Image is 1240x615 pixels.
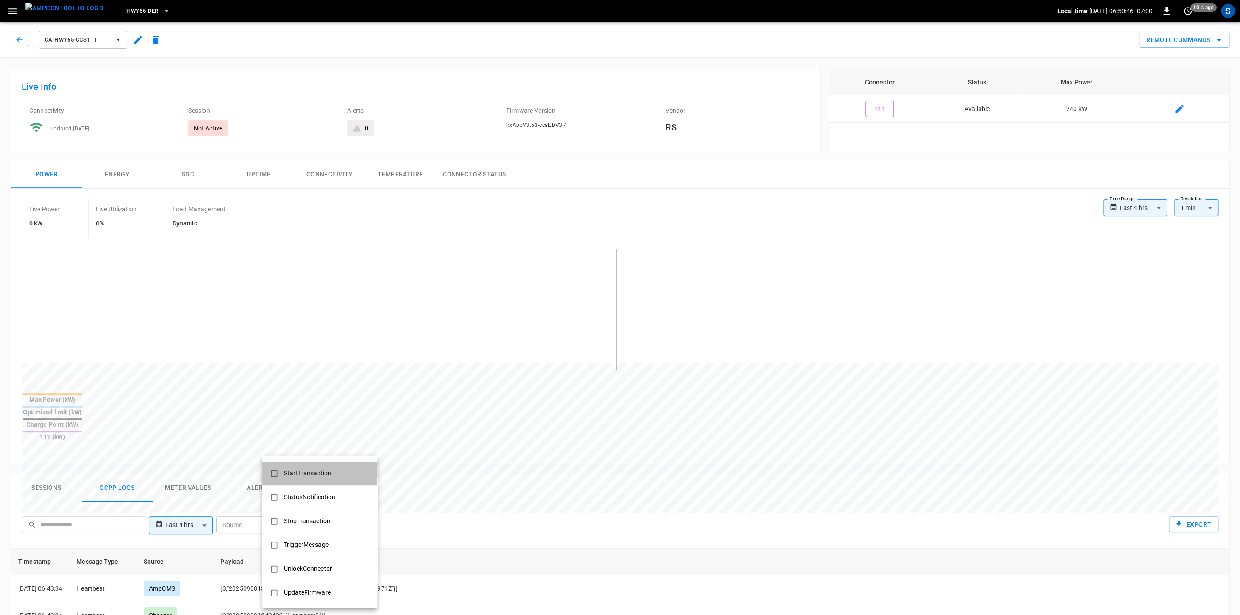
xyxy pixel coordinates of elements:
[279,537,334,553] div: TriggerMessage
[279,513,336,529] div: StopTransaction
[279,584,336,601] div: UpdateFirmware
[279,465,337,481] div: StartTransaction
[279,489,341,505] div: StatusNotification
[279,561,337,577] div: UnlockConnector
